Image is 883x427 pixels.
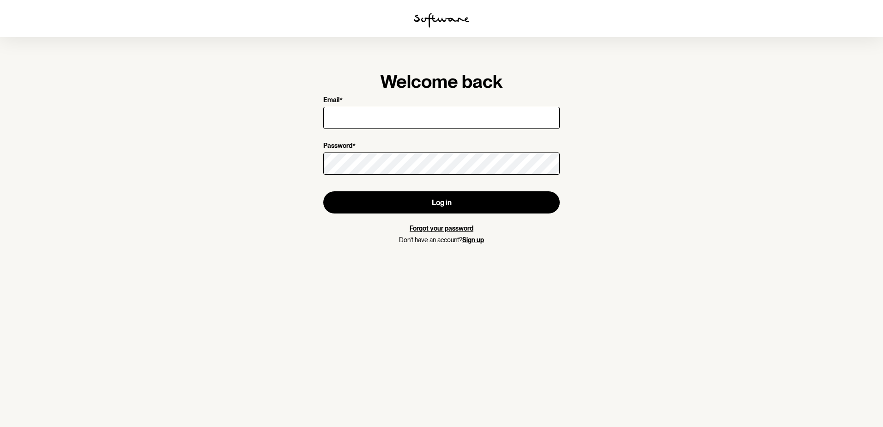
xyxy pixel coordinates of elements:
[323,142,352,151] p: Password
[323,70,560,92] h1: Welcome back
[414,13,469,28] img: software logo
[462,236,484,244] a: Sign up
[410,225,473,232] a: Forgot your password
[323,96,339,105] p: Email
[323,191,560,213] button: Log in
[323,236,560,244] p: Don't have an account?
